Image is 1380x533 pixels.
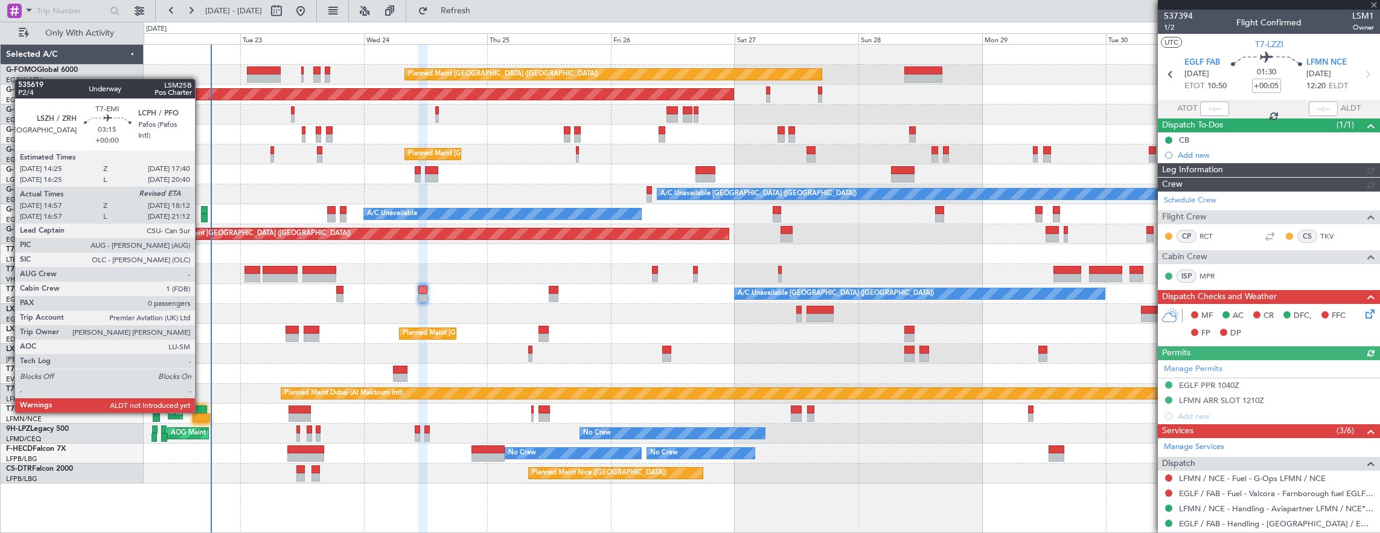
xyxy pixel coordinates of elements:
a: LX-AOACitation Mustang [6,346,92,353]
a: CS-DTRFalcon 2000 [6,465,73,473]
a: G-ENRGPraetor 600 [6,206,75,213]
a: EGGW/LTN [6,95,42,105]
span: AC [1233,310,1244,322]
div: Planned Maint [GEOGRAPHIC_DATA] ([GEOGRAPHIC_DATA]) [161,225,351,243]
a: T7-LZZIPraetor 600 [6,286,71,293]
div: A/C Unavailable [GEOGRAPHIC_DATA] ([GEOGRAPHIC_DATA]) [738,285,934,303]
a: LFPB/LBG [6,454,37,464]
div: Fri 26 [611,33,735,44]
span: Dispatch To-Dos [1162,118,1223,132]
span: DP [1230,328,1241,340]
span: FP [1201,328,1210,340]
a: G-GAALCessna Citation XLS+ [6,86,106,94]
div: No Crew [650,444,678,462]
span: T7-EMI [6,405,30,413]
a: T7-EMIHawker 900XP [6,405,80,413]
span: G-GARE [6,106,34,114]
a: EGGW/LTN [6,76,42,85]
div: No Crew [583,424,611,442]
span: Refresh [430,7,481,15]
span: LX-AOA [6,346,34,353]
div: Mon 29 [982,33,1106,44]
input: Trip Number [37,2,106,20]
span: 537394 [1164,10,1193,22]
span: Dispatch [1162,457,1195,471]
a: LFMD/CEQ [6,434,41,444]
div: Thu 25 [487,33,611,44]
span: [DATE] [1184,68,1209,80]
span: ETOT [1184,80,1204,92]
span: (1/1) [1337,118,1354,131]
div: Planned Maint Nice ([GEOGRAPHIC_DATA]) [532,464,666,482]
a: LFPB/LBG [6,474,37,483]
div: A/C Unavailable [GEOGRAPHIC_DATA] ([GEOGRAPHIC_DATA]) [660,185,857,203]
span: Dispatch Checks and Weather [1162,290,1277,304]
span: G-VNOR [6,226,36,233]
a: G-GARECessna Citation XLS+ [6,106,106,114]
span: T7-LZZI [6,286,31,293]
span: T7-BRE [6,246,31,253]
a: LFMN/NCE [6,415,42,424]
a: G-JAGAPhenom 300 [6,146,76,153]
div: [DATE] [146,24,167,34]
span: [DATE] [1306,68,1331,80]
a: EGLF / FAB - Handling - [GEOGRAPHIC_DATA] / EGLF / FAB [1179,518,1374,529]
span: G-JAGA [6,146,34,153]
a: F-HECDFalcon 7X [6,445,66,453]
div: Planned Maint Dubai (Al Maktoum Intl) [284,384,403,402]
span: T7-LZZI [1255,38,1283,51]
span: ATOT [1177,103,1197,115]
div: A/C Unavailable [367,205,417,223]
span: FFC [1332,310,1346,322]
a: G-FOMOGlobal 6000 [6,66,78,74]
div: Wed 24 [364,33,488,44]
a: EGSS/STN [6,215,38,224]
div: No Crew [508,444,536,462]
a: EGGW/LTN [6,155,42,164]
a: T7-EAGLFalcon 8X [6,386,69,393]
a: EGGW/LTN [6,315,42,324]
a: T7-FFIFalcon 7X [6,266,60,273]
span: LX-INB [6,326,30,333]
div: CB [1179,135,1189,145]
span: 9H-LPZ [6,425,30,433]
div: Sat 27 [735,33,858,44]
a: EGLF / FAB - Fuel - Valcora - Farnborough fuel EGLF / FAB [1179,488,1374,499]
div: Sun 28 [858,33,982,44]
a: T7-DYNChallenger 604 [6,366,85,373]
a: LFMN / NCE - Fuel - G-Ops LFMN / NCE [1179,473,1326,483]
a: LX-INBFalcon 900EX EASy II [6,326,101,333]
div: Planned Maint [GEOGRAPHIC_DATA] ([GEOGRAPHIC_DATA]) [408,65,598,83]
a: EGLF/FAB [6,135,37,144]
a: G-SPCYLegacy 650 [6,166,71,173]
span: DFC, [1294,310,1312,322]
span: LX-TRO [6,306,32,313]
span: CR [1263,310,1274,322]
span: G-SIRS [6,126,29,134]
a: LFMN / NCE - Handling - Aviapartner LFMN / NCE*****MY HANDLING**** [1179,503,1374,514]
a: LGAV/ATH [6,175,39,184]
span: Services [1162,424,1193,438]
span: CS-DTR [6,465,32,473]
a: 9H-LPZLegacy 500 [6,425,69,433]
a: VHHH/HKG [6,275,42,284]
div: Planned Maint [GEOGRAPHIC_DATA] ([GEOGRAPHIC_DATA]) [403,325,593,343]
span: T7-FFI [6,266,27,273]
a: T7-BREChallenger 604 [6,246,83,253]
span: ALDT [1341,103,1361,115]
div: AOG Maint Cannes (Mandelieu) [171,424,267,442]
a: G-SIRSCitation Excel [6,126,75,134]
span: G-FOMO [6,66,37,74]
span: Owner [1352,22,1374,33]
div: Planned Maint [GEOGRAPHIC_DATA] [171,404,287,422]
span: LSM1 [1352,10,1374,22]
div: Tue 30 [1106,33,1230,44]
a: G-LEGCLegacy 600 [6,186,71,193]
a: EGLF/FAB [6,235,37,244]
span: T7-EAGL [6,386,36,393]
div: Mon 22 [117,33,240,44]
span: T7-DYN [6,366,33,373]
a: LX-TROLegacy 650 [6,306,71,313]
span: ELDT [1329,80,1348,92]
span: F-HECD [6,445,33,453]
